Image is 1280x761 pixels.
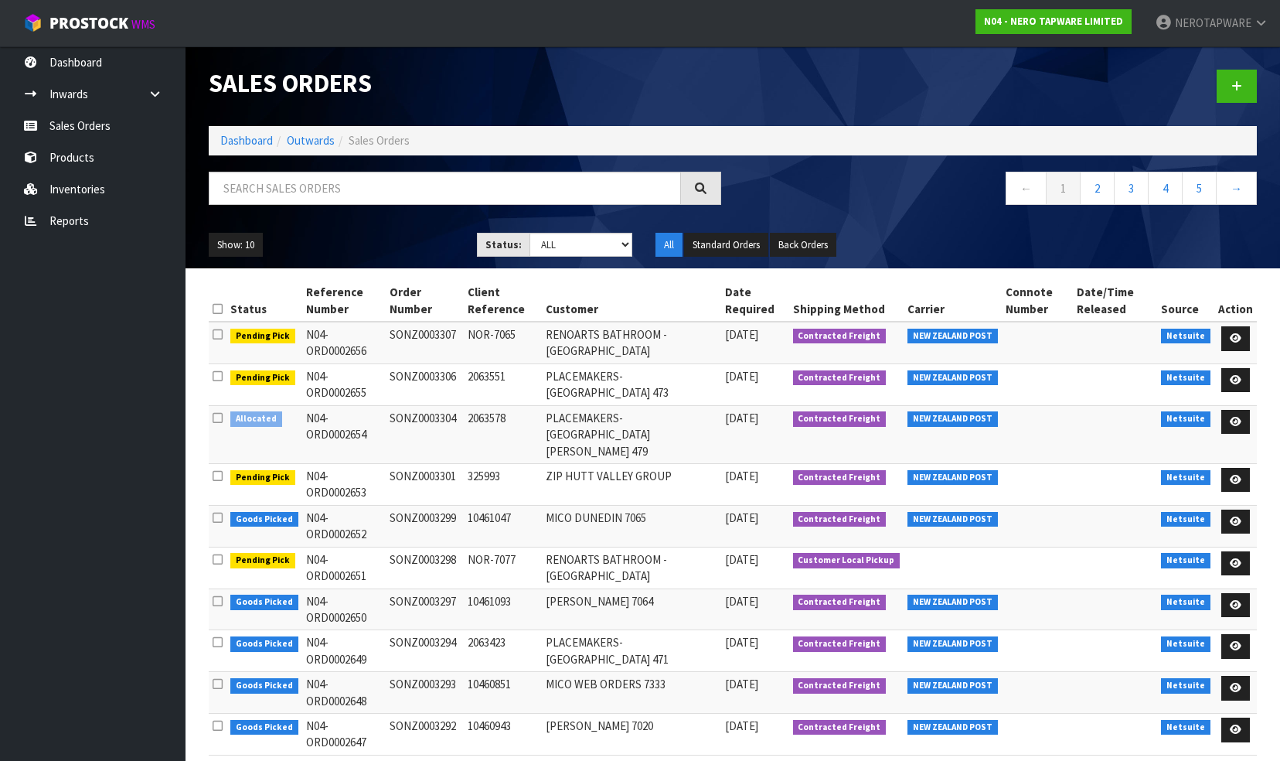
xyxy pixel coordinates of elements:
[464,505,542,547] td: 10461047
[789,280,904,322] th: Shipping Method
[302,280,386,322] th: Reference Number
[386,630,464,672] td: SONZ0003294
[386,672,464,714] td: SONZ0003293
[907,636,998,652] span: NEW ZEALAND POST
[386,280,464,322] th: Order Number
[1161,470,1210,486] span: Netsuite
[725,510,758,525] span: [DATE]
[1161,411,1210,427] span: Netsuite
[907,512,998,527] span: NEW ZEALAND POST
[464,547,542,589] td: NOR-7077
[464,714,542,756] td: 10460943
[464,363,542,405] td: 2063551
[907,595,998,610] span: NEW ZEALAND POST
[302,363,386,405] td: N04-ORD0002655
[464,280,542,322] th: Client Reference
[1080,172,1115,205] a: 2
[793,470,887,486] span: Contracted Freight
[230,370,295,386] span: Pending Pick
[230,595,298,610] span: Goods Picked
[302,547,386,589] td: N04-ORD0002651
[349,133,410,148] span: Sales Orders
[793,329,887,344] span: Contracted Freight
[1002,280,1074,322] th: Connote Number
[725,635,758,650] span: [DATE]
[725,552,758,567] span: [DATE]
[793,678,887,694] span: Contracted Freight
[386,547,464,589] td: SONZ0003298
[907,370,998,386] span: NEW ZEALAND POST
[793,720,887,735] span: Contracted Freight
[793,411,887,427] span: Contracted Freight
[1216,172,1257,205] a: →
[1161,370,1210,386] span: Netsuite
[464,630,542,672] td: 2063423
[984,15,1123,28] strong: N04 - NERO TAPWARE LIMITED
[386,589,464,630] td: SONZ0003297
[23,13,43,32] img: cube-alt.png
[302,630,386,672] td: N04-ORD0002649
[1161,553,1210,568] span: Netsuite
[793,595,887,610] span: Contracted Freight
[907,678,998,694] span: NEW ZEALAND POST
[542,280,721,322] th: Customer
[386,363,464,405] td: SONZ0003306
[485,238,522,251] strong: Status:
[684,233,768,258] button: Standard Orders
[230,512,298,527] span: Goods Picked
[793,636,887,652] span: Contracted Freight
[1161,720,1210,735] span: Netsuite
[793,553,900,568] span: Customer Local Pickup
[464,322,542,363] td: NOR-7065
[386,714,464,756] td: SONZ0003292
[209,233,263,258] button: Show: 10
[542,363,721,405] td: PLACEMAKERS-[GEOGRAPHIC_DATA] 473
[464,405,542,463] td: 2063578
[907,720,998,735] span: NEW ZEALAND POST
[725,469,758,483] span: [DATE]
[542,547,721,589] td: RENOARTS BATHROOM - [GEOGRAPHIC_DATA]
[230,636,298,652] span: Goods Picked
[542,322,721,363] td: RENOARTS BATHROOM - [GEOGRAPHIC_DATA]
[49,13,128,33] span: ProStock
[386,405,464,463] td: SONZ0003304
[386,322,464,363] td: SONZ0003307
[542,463,721,505] td: ZIP HUTT VALLEY GROUP
[725,369,758,384] span: [DATE]
[220,133,273,148] a: Dashboard
[302,463,386,505] td: N04-ORD0002653
[302,672,386,714] td: N04-ORD0002648
[287,133,335,148] a: Outwards
[725,327,758,342] span: [DATE]
[1073,280,1157,322] th: Date/Time Released
[1006,172,1047,205] a: ←
[793,370,887,386] span: Contracted Freight
[1161,595,1210,610] span: Netsuite
[542,405,721,463] td: PLACEMAKERS-[GEOGRAPHIC_DATA][PERSON_NAME] 479
[1046,172,1081,205] a: 1
[1161,329,1210,344] span: Netsuite
[230,329,295,344] span: Pending Pick
[230,553,295,568] span: Pending Pick
[655,233,683,258] button: All
[226,280,302,322] th: Status
[907,411,998,427] span: NEW ZEALAND POST
[464,672,542,714] td: 10460851
[904,280,1002,322] th: Carrier
[1157,280,1214,322] th: Source
[386,505,464,547] td: SONZ0003299
[230,411,282,427] span: Allocated
[770,233,836,258] button: Back Orders
[464,463,542,505] td: 325993
[464,589,542,630] td: 10461093
[744,172,1257,210] nav: Page navigation
[1148,172,1183,205] a: 4
[542,630,721,672] td: PLACEMAKERS-[GEOGRAPHIC_DATA] 471
[542,714,721,756] td: [PERSON_NAME] 7020
[907,329,998,344] span: NEW ZEALAND POST
[230,470,295,486] span: Pending Pick
[542,505,721,547] td: MICO DUNEDIN 7065
[1182,172,1217,205] a: 5
[386,463,464,505] td: SONZ0003301
[725,411,758,425] span: [DATE]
